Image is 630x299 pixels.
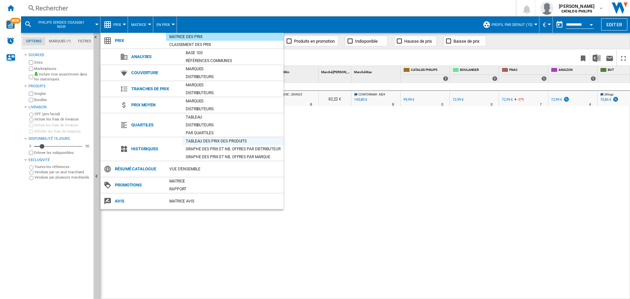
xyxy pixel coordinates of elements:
[112,164,166,174] span: Résumé catalogue
[128,84,182,94] span: Tranches de prix
[182,98,283,104] div: Marques
[182,146,283,152] div: Graphe des prix et nb. offres par distributeur
[166,186,283,192] div: Rapport
[128,68,182,77] span: Couverture
[112,197,166,206] span: Avis
[182,50,283,56] div: Base 100
[128,100,182,110] span: Prix moyen
[166,33,283,40] div: Matrice des prix
[182,138,283,144] div: Tableau des prix des produits
[182,74,283,80] div: Distributeurs
[182,82,283,88] div: Marques
[166,178,283,184] div: Matrice
[182,57,283,64] div: Références communes
[166,41,283,48] div: Classement des prix
[166,198,283,204] div: Matrice AVIS
[182,122,283,128] div: Distributeurs
[112,181,166,190] span: Promotions
[112,36,166,45] span: Prix
[128,144,182,154] span: Historiques
[182,66,283,72] div: Marques
[166,166,283,172] div: Vue d'ensemble
[182,106,283,112] div: Distributeurs
[182,90,283,96] div: Distributeurs
[182,154,283,160] div: Graphe des prix et nb. offres par marque
[128,120,182,130] span: Quartiles
[182,130,283,136] div: Par quartiles
[182,114,283,120] div: Tableau
[128,52,182,61] span: Analyses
